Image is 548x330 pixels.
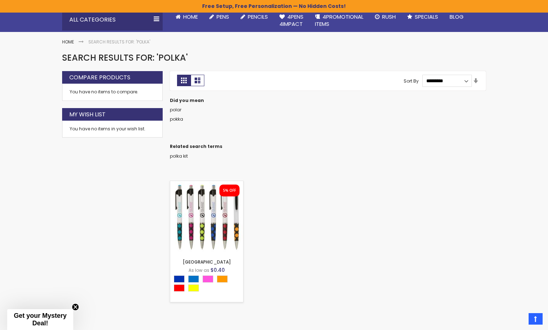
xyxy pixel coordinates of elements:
[189,267,209,273] span: As low as
[188,275,199,283] div: Blue Light
[174,275,243,293] div: Select A Color
[174,275,185,283] div: Blue
[217,13,229,20] span: Pens
[177,75,191,86] strong: Grid
[203,275,213,283] div: Pink
[62,84,163,101] div: You have no items to compare.
[210,266,225,274] span: $0.40
[72,303,79,311] button: Close teaser
[170,116,183,122] a: pokka
[62,9,163,31] div: All Categories
[170,9,204,25] a: Home
[274,9,309,32] a: 4Pens4impact
[170,181,243,187] a: New Orleans Pen
[88,39,150,45] strong: Search results for: 'polka'
[69,74,130,82] strong: Compare Products
[183,13,198,20] span: Home
[170,98,486,103] dt: Did you mean
[315,13,363,28] span: 4PROMOTIONAL ITEMS
[204,9,235,25] a: Pens
[309,9,369,32] a: 4PROMOTIONALITEMS
[183,259,231,265] a: [GEOGRAPHIC_DATA]
[450,13,464,20] span: Blog
[369,9,401,25] a: Rush
[279,13,303,28] span: 4Pens 4impact
[70,126,155,132] div: You have no items in your wish list.
[235,9,274,25] a: Pencils
[404,78,419,84] label: Sort By
[14,312,66,327] span: Get your Mystery Deal!
[489,311,548,330] iframe: Google Customer Reviews
[7,309,73,330] div: Get your Mystery Deal!Close teaser
[62,39,74,45] a: Home
[415,13,438,20] span: Specials
[62,52,188,64] span: Search results for: 'polka'
[217,275,228,283] div: Orange
[223,188,236,193] div: 5% OFF
[170,153,188,159] a: polka kit
[401,9,444,25] a: Specials
[188,284,199,292] div: Yellow
[248,13,268,20] span: Pencils
[170,107,181,113] a: polar
[444,9,469,25] a: Blog
[170,144,486,149] dt: Related search terms
[382,13,396,20] span: Rush
[170,181,243,254] img: New Orleans Pen
[69,111,106,118] strong: My Wish List
[174,284,185,292] div: Red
